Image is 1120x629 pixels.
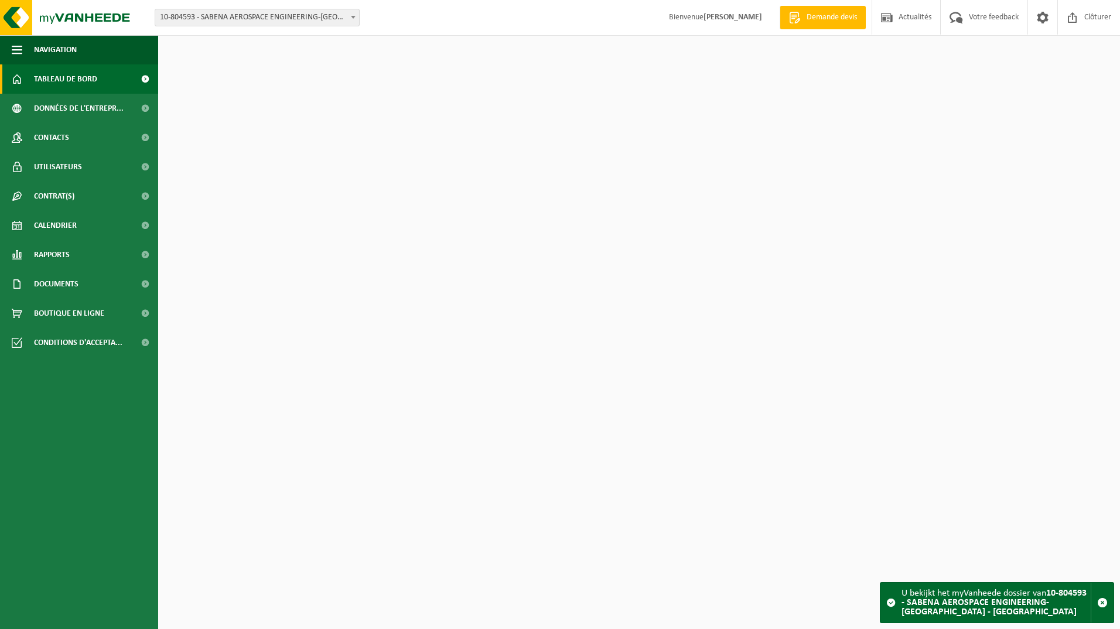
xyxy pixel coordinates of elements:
span: Données de l'entrepr... [34,94,124,123]
span: Documents [34,269,78,299]
span: Rapports [34,240,70,269]
span: 10-804593 - SABENA AEROSPACE ENGINEERING-CHARLEROI - GOSSELIES [155,9,360,26]
span: Tableau de bord [34,64,97,94]
a: Demande devis [780,6,866,29]
span: Calendrier [34,211,77,240]
strong: [PERSON_NAME] [704,13,762,22]
span: Navigation [34,35,77,64]
strong: 10-804593 - SABENA AEROSPACE ENGINEERING-[GEOGRAPHIC_DATA] - [GEOGRAPHIC_DATA] [902,589,1087,617]
span: Conditions d'accepta... [34,328,122,357]
span: Demande devis [804,12,860,23]
span: Contrat(s) [34,182,74,211]
span: Contacts [34,123,69,152]
span: Boutique en ligne [34,299,104,328]
span: 10-804593 - SABENA AEROSPACE ENGINEERING-CHARLEROI - GOSSELIES [155,9,359,26]
div: U bekijkt het myVanheede dossier van [902,583,1091,623]
span: Utilisateurs [34,152,82,182]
